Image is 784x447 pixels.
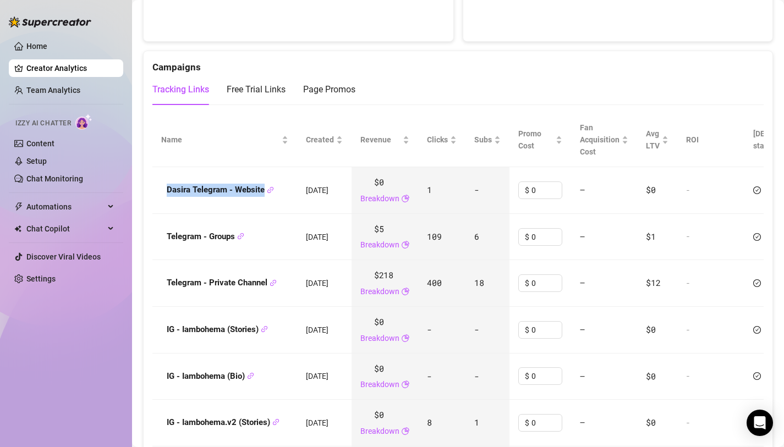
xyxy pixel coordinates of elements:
a: Breakdown [360,378,399,390]
span: pie-chart [402,425,409,437]
span: link [272,418,279,426]
span: pie-chart [402,192,409,205]
span: $5 [374,223,383,236]
button: Copy Link [270,279,277,287]
span: link [261,325,268,333]
span: — [580,184,585,195]
button: Copy Link [261,325,268,334]
a: Breakdown [360,285,399,297]
button: Copy Link [237,233,244,241]
input: Enter cost [531,182,562,198]
input: Enter cost [531,415,562,431]
img: logo-BBDzfeDw.svg [9,16,91,27]
span: - [474,324,479,335]
a: Creator Analytics [26,59,114,77]
input: Enter cost [531,322,562,338]
span: $0 [646,184,655,195]
span: — [580,371,585,382]
span: — [580,277,585,288]
span: link [247,372,254,379]
span: Promo Cost [518,128,553,152]
span: - [474,184,479,195]
a: Discover Viral Videos [26,252,101,261]
span: [DATE] [306,325,328,334]
span: — [580,231,585,242]
span: Fan Acquisition Cost [580,123,619,156]
span: - [474,371,479,382]
span: — [580,324,585,335]
a: Home [26,42,47,51]
div: Free Trial Links [227,83,286,96]
span: $0 [374,362,383,376]
span: Subs [474,134,492,146]
a: Setup [26,157,47,165]
button: Copy Link [247,372,254,380]
span: $12 [646,277,660,288]
span: thunderbolt [14,202,23,211]
div: - [686,371,736,381]
img: Chat Copilot [14,225,21,233]
span: $1 [646,231,655,242]
span: 1 [474,417,479,428]
span: — [580,417,585,428]
span: $0 [646,371,655,382]
span: 1 [427,184,432,195]
span: [DATE] [306,233,328,241]
input: Enter cost [531,229,562,245]
span: Revenue [360,134,401,146]
strong: Telegram - Groups [167,231,244,241]
a: Breakdown [360,192,399,205]
span: Izzy AI Chatter [15,118,71,129]
span: 8 [427,417,432,428]
strong: Dasira Telegram - Website [167,185,274,195]
span: ROI [686,135,699,144]
button: Copy Link [267,186,274,194]
div: Open Intercom Messenger [747,410,773,436]
span: check-circle [753,227,761,247]
img: AI Chatter [75,114,92,130]
strong: IG - Iambohema (Bio) [167,371,254,381]
a: Breakdown [360,332,399,344]
span: 109 [427,231,441,242]
span: link [270,279,277,286]
span: pie-chart [402,239,409,251]
input: Enter cost [531,275,562,291]
span: Name [161,134,279,146]
span: - [427,371,432,382]
span: $0 [646,324,655,335]
span: [DATE] [306,418,328,427]
span: check-circle [753,366,761,387]
span: $0 [374,409,383,422]
span: pie-chart [402,332,409,344]
a: Settings [26,274,56,283]
a: Content [26,139,54,148]
span: Created [306,134,334,146]
div: - [686,278,736,288]
span: check-circle [753,180,761,201]
strong: IG - Iambohema (Stories) [167,324,268,334]
a: Breakdown [360,239,399,251]
span: [DATE] [306,372,328,380]
span: check-circle [753,319,761,340]
span: - [427,324,432,335]
span: Avg LTV [646,129,660,150]
span: 400 [427,277,441,288]
span: $0 [374,176,383,189]
a: Chat Monitoring [26,174,83,183]
button: Copy Link [272,418,279,427]
div: Tracking Links [152,83,209,96]
strong: Telegram - Private Channel [167,278,277,288]
span: pie-chart [402,378,409,390]
input: Enter cost [531,368,562,384]
span: $0 [646,417,655,428]
span: [DATE] [306,186,328,195]
span: $0 [374,316,383,329]
span: Chat Copilot [26,220,105,238]
span: 18 [474,277,484,288]
div: - [686,185,736,195]
div: - [686,418,736,428]
div: - [686,231,736,241]
a: Breakdown [360,425,399,437]
span: link [237,233,244,240]
strong: IG - Iambohema.v2 (Stories) [167,417,279,427]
